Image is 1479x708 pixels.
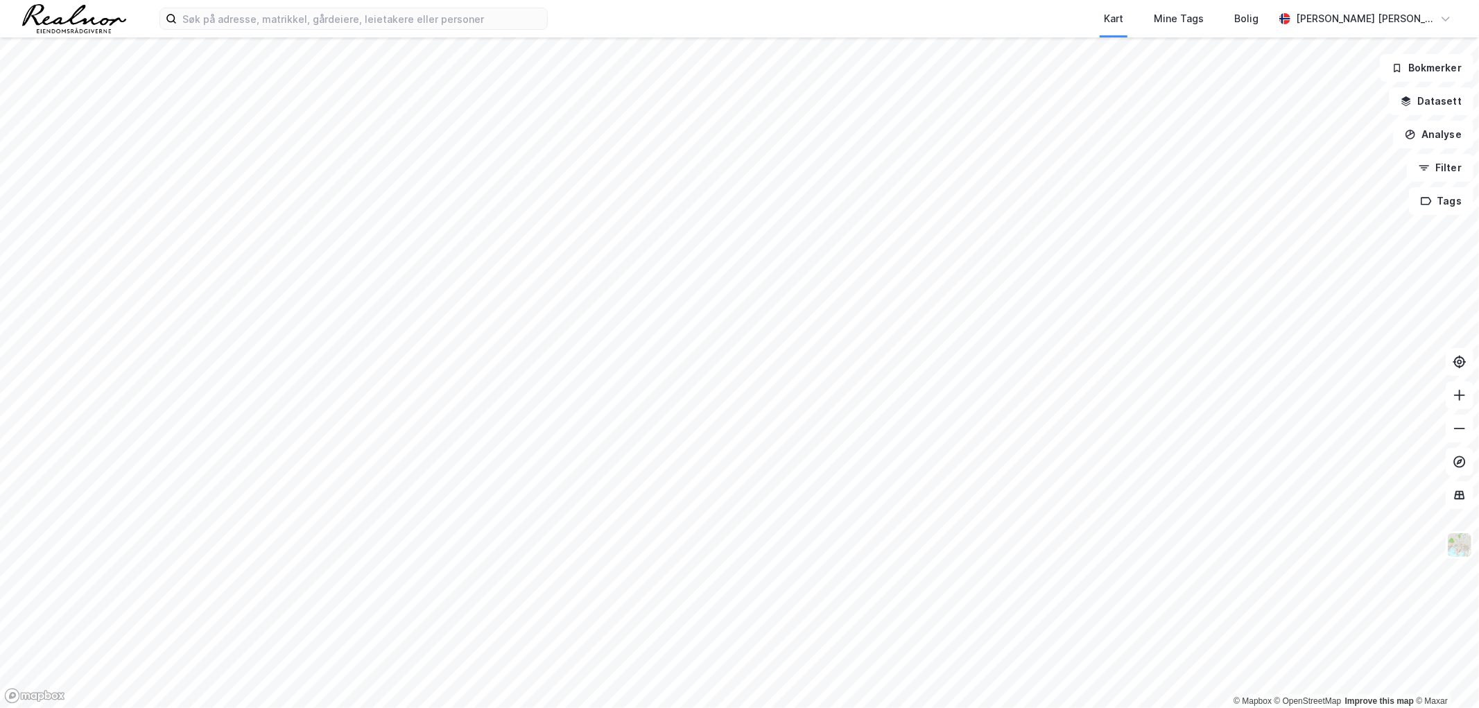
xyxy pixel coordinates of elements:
[1104,10,1123,27] div: Kart
[4,688,65,704] a: Mapbox homepage
[1410,641,1479,708] div: Kontrollprogram for chat
[1410,641,1479,708] iframe: Chat Widget
[1380,54,1473,82] button: Bokmerker
[22,4,126,33] img: realnor-logo.934646d98de889bb5806.png
[1393,121,1473,148] button: Analyse
[1234,696,1272,706] a: Mapbox
[1407,154,1473,182] button: Filter
[177,8,547,29] input: Søk på adresse, matrikkel, gårdeiere, leietakere eller personer
[1154,10,1204,27] div: Mine Tags
[1409,187,1473,215] button: Tags
[1296,10,1435,27] div: [PERSON_NAME] [PERSON_NAME]
[1345,696,1414,706] a: Improve this map
[1389,87,1473,115] button: Datasett
[1274,696,1342,706] a: OpenStreetMap
[1446,532,1473,558] img: Z
[1234,10,1259,27] div: Bolig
